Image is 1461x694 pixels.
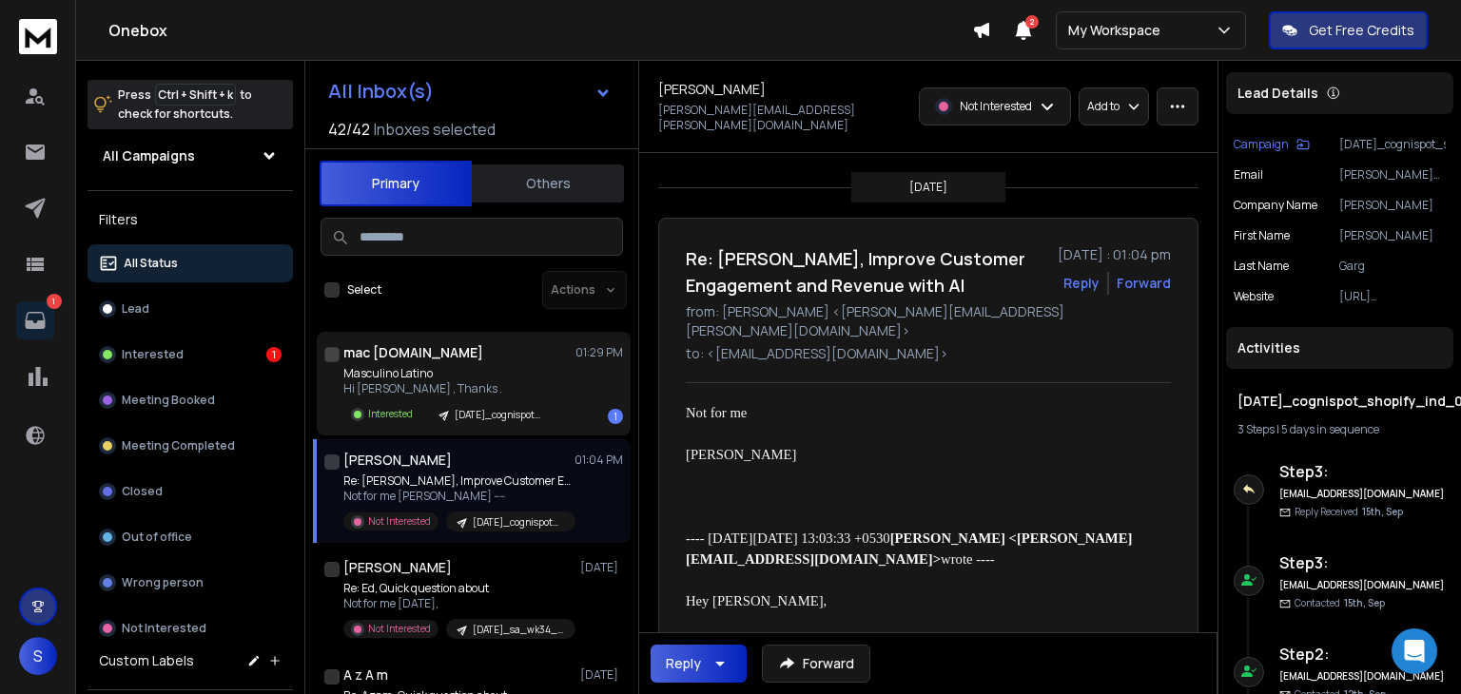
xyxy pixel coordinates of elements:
[960,99,1032,114] p: Not Interested
[88,381,293,419] button: Meeting Booked
[1295,596,1385,610] p: Contacted
[122,347,184,362] p: Interested
[99,651,194,670] h3: Custom Labels
[1344,596,1385,609] span: 15th, Sep
[1269,11,1428,49] button: Get Free Credits
[124,256,178,271] p: All Status
[651,645,747,683] button: Reply
[328,118,370,141] span: 42 / 42
[347,282,381,298] label: Select
[686,245,1046,299] h1: Re: [PERSON_NAME], Improve Customer Engagement and Revenue with AI
[88,244,293,282] button: All Status
[122,393,215,408] p: Meeting Booked
[1237,421,1275,437] span: 3 Steps
[19,19,57,54] img: logo
[1362,505,1403,518] span: 15th, Sep
[1392,628,1437,674] div: Open Intercom Messenger
[1234,289,1274,304] p: website
[1279,460,1446,483] h6: Step 3 :
[472,163,624,204] button: Others
[686,344,1171,363] p: to: <[EMAIL_ADDRESS][DOMAIN_NAME]>
[1295,505,1403,519] p: Reply Received
[320,161,472,206] button: Primary
[580,667,623,683] p: [DATE]
[88,336,293,374] button: Interested1
[686,302,1171,340] p: from: [PERSON_NAME] <[PERSON_NAME][EMAIL_ADDRESS][PERSON_NAME][DOMAIN_NAME]>
[368,514,431,529] p: Not Interested
[343,473,572,489] p: Re: [PERSON_NAME], Improve Customer Engagement
[1279,551,1446,574] h6: Step 3 :
[343,381,557,396] p: Hi [PERSON_NAME] , Thanks .
[686,590,1156,611] div: Hey [PERSON_NAME],
[343,343,483,362] h1: mac [DOMAIN_NAME]
[658,103,907,133] p: [PERSON_NAME][EMAIL_ADDRESS][PERSON_NAME][DOMAIN_NAME]
[343,489,572,504] p: Not for me [PERSON_NAME] ----
[88,472,293,511] button: Closed
[368,622,431,636] p: Not Interested
[108,19,972,42] h1: Onebox
[266,347,282,362] div: 1
[19,637,57,675] button: S
[1237,392,1442,411] h1: [DATE]_cognispot_shopify_ind_09092025
[608,409,623,424] div: 1
[1234,137,1310,152] button: Campaign
[686,444,1156,465] div: [PERSON_NAME]
[88,609,293,647] button: Not Interested
[343,451,452,470] h1: [PERSON_NAME]
[313,72,627,110] button: All Inbox(s)
[473,623,564,637] p: [DATE]_sa_wk34_20082025
[122,484,163,499] p: Closed
[686,402,1156,423] div: Not for me
[686,530,1132,567] b: [PERSON_NAME] <[PERSON_NAME][EMAIL_ADDRESS][DOMAIN_NAME]>
[1237,422,1442,437] div: |
[88,137,293,175] button: All Campaigns
[1063,274,1100,293] button: Reply
[1237,84,1318,103] p: Lead Details
[1279,643,1446,665] h6: Step 2 :
[47,294,62,309] p: 1
[368,407,413,421] p: Interested
[122,530,192,545] p: Out of office
[103,146,195,165] h1: All Campaigns
[473,515,564,530] p: [DATE]_cognispot_shopify_ind_09092025
[88,518,293,556] button: Out of office
[122,621,206,636] p: Not Interested
[1339,228,1446,243] p: [PERSON_NAME]
[118,86,252,124] p: Press to check for shortcuts.
[1234,137,1289,152] p: Campaign
[1309,21,1414,40] p: Get Free Credits
[762,645,870,683] button: Forward
[122,575,204,590] p: Wrong person
[88,427,293,465] button: Meeting Completed
[1234,228,1290,243] p: First Name
[1025,15,1039,29] span: 2
[155,84,236,106] span: Ctrl + Shift + k
[580,560,623,575] p: [DATE]
[575,345,623,360] p: 01:29 PM
[88,206,293,233] h3: Filters
[1339,167,1446,183] p: [PERSON_NAME][EMAIL_ADDRESS][PERSON_NAME][DOMAIN_NAME]
[88,564,293,602] button: Wrong person
[686,528,1156,569] div: ---- [DATE][DATE] 13:03:33 +0530 wrote ----
[575,453,623,468] p: 01:04 PM
[1087,99,1120,114] p: Add to
[122,301,149,317] p: Lead
[1234,198,1317,213] p: Company Name
[328,82,434,101] h1: All Inbox(s)
[374,118,496,141] h3: Inboxes selected
[1226,327,1453,369] div: Activities
[1279,487,1446,501] h6: [EMAIL_ADDRESS][DOMAIN_NAME]
[343,596,572,611] p: Not for me [DATE],
[1339,259,1446,274] p: Garg
[666,654,701,673] div: Reply
[909,180,947,195] p: [DATE]
[343,558,452,577] h1: [PERSON_NAME]
[343,665,388,684] h1: A z A m
[122,438,235,453] p: Meeting Completed
[1281,421,1379,437] span: 5 days in sequence
[658,80,766,99] h1: [PERSON_NAME]
[343,581,572,596] p: Re: Ed, Quick question about
[1117,274,1171,293] div: Forward
[16,301,54,339] a: 1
